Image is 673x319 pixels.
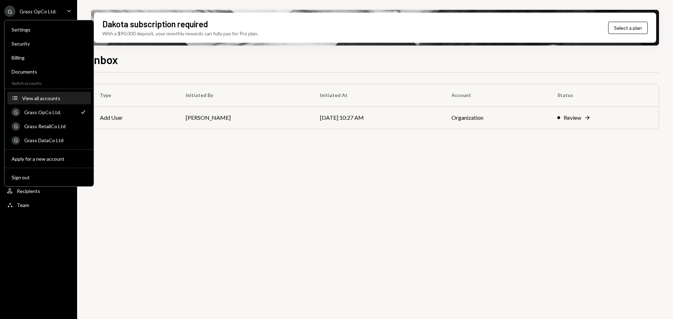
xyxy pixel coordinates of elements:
[7,37,91,50] a: Security
[443,84,549,106] th: Account
[608,22,648,34] button: Select a plan
[7,92,91,105] button: View all accounts
[312,106,443,129] td: [DATE] 10:27 AM
[12,136,20,145] div: G
[91,53,118,67] h1: Inbox
[12,122,20,131] div: G
[12,69,87,75] div: Documents
[7,51,91,64] a: Billing
[4,185,73,197] a: Recipients
[91,84,177,106] th: Type
[7,120,91,132] a: GGrass RetailCo Ltd
[7,23,91,36] a: Settings
[12,174,87,180] div: Sign out
[24,137,87,143] div: Grass DataCo Ltd
[24,109,75,115] div: Grass OpCo Ltd.
[177,84,311,106] th: Initiated By
[7,65,91,78] a: Documents
[12,27,87,33] div: Settings
[549,84,659,106] th: Status
[17,202,29,208] div: Team
[12,41,87,47] div: Security
[7,134,91,146] a: GGrass DataCo Ltd
[12,108,20,116] div: G
[7,153,91,165] button: Apply for a new account
[7,171,91,184] button: Sign out
[24,123,87,129] div: Grass RetailCo Ltd
[177,106,311,129] td: [PERSON_NAME]
[22,95,87,101] div: View all accounts
[5,79,94,86] div: Switch accounts
[17,188,40,194] div: Recipients
[102,30,258,37] div: With a $90,000 deposit, your monthly rewards can fully pay for Pro plan.
[12,55,87,61] div: Billing
[102,18,208,30] div: Dakota subscription required
[564,113,581,122] div: Review
[20,8,56,14] div: Grass OpCo Ltd.
[4,199,73,211] a: Team
[4,6,15,17] div: G
[12,156,87,162] div: Apply for a new account
[312,84,443,106] th: Initiated At
[91,106,177,129] td: Add User
[443,106,549,129] td: Organization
